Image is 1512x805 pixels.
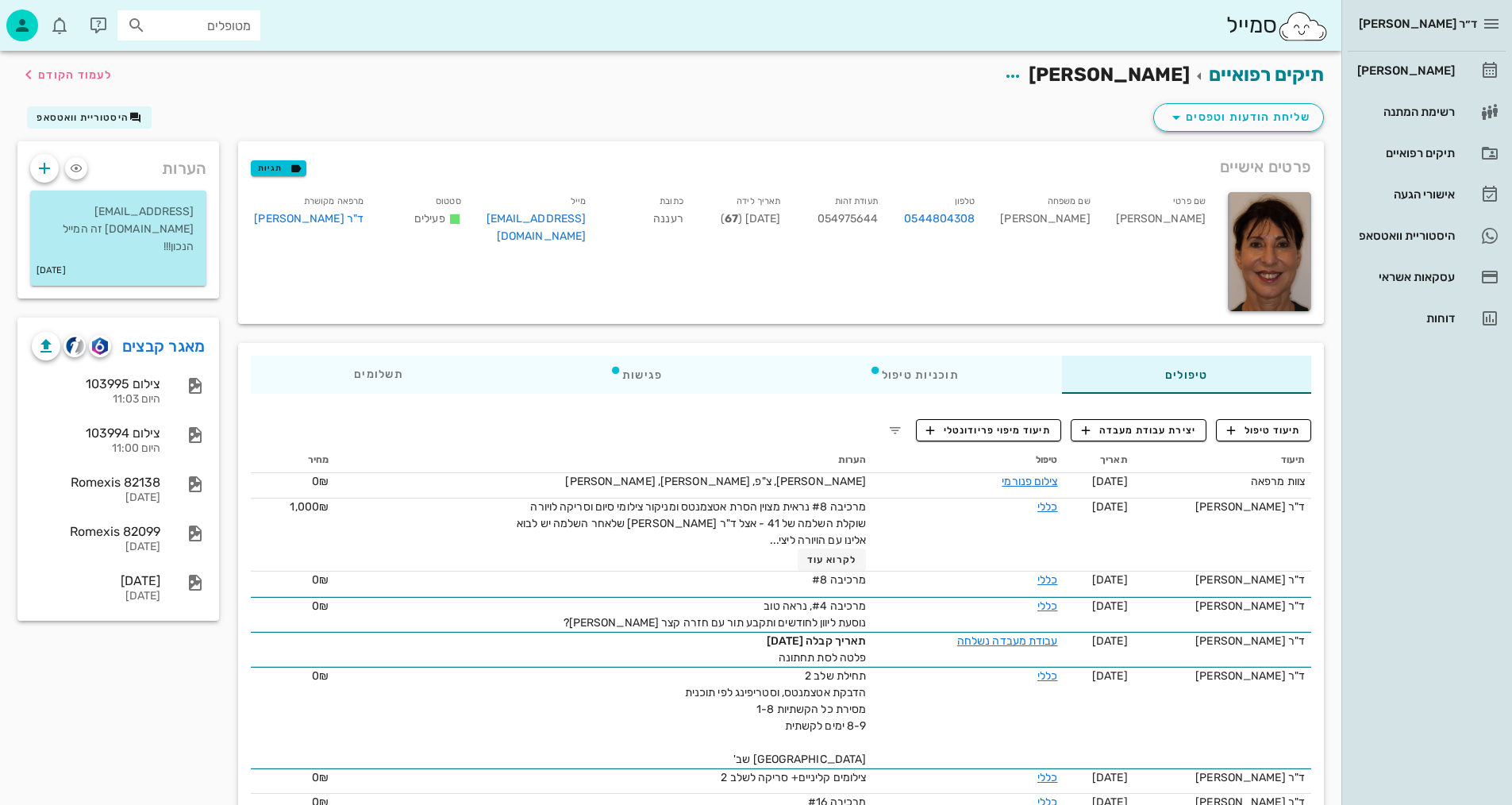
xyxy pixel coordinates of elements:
span: 0₪ [312,599,329,613]
div: הערות [17,141,219,187]
strong: 67 [725,212,738,225]
span: תאריך קבלה [DATE] [509,633,866,649]
button: תיעוד מיפוי פריודונטלי [916,419,1062,441]
span: [DATE] [1092,599,1128,613]
span: יצירת עבודת מעבדה [1082,423,1196,437]
a: עסקאות אשראי [1348,258,1506,296]
img: SmileCloud logo [1277,10,1329,42]
button: romexis logo [89,335,111,357]
span: 054975644 [818,212,878,225]
small: תאריך לידה [737,196,780,206]
a: כללי [1037,573,1057,587]
small: מייל [571,196,586,206]
a: היסטוריית וואטסאפ [1348,217,1506,255]
span: מרכיבה #8 נראית מצוין הסרת אטצמנטס ומניקור צילומי סיום וסריקה לויורה שוקלת השלמה של 41 - אצל ד"ר ... [517,500,866,547]
div: ד"ר [PERSON_NAME] [1141,598,1305,614]
div: [DATE] [32,590,160,603]
a: אישורי הגעה [1348,175,1506,214]
a: צילום פנורמי [1002,475,1057,488]
span: פלטה לסת תחתונה [779,651,867,664]
span: [DATE] [1092,771,1128,784]
div: סמייל [1226,9,1329,43]
span: 1,000₪ [290,500,329,514]
span: צילומים קליניים+ סריקה לשלב 2 [721,771,866,784]
span: תג [47,13,56,22]
span: [PERSON_NAME], צ"פ, [PERSON_NAME], [PERSON_NAME] [565,475,866,488]
a: 0544804308 [904,210,975,228]
div: ד"ר [PERSON_NAME] [1141,769,1305,786]
th: תאריך [1064,448,1134,473]
th: מחיר [251,448,335,473]
span: מרכיבה #4, נראה טוב נוסעת ליוון לחודשים ותקבע תור עם חזרה קצר [PERSON_NAME]? [564,599,867,630]
small: טלפון [955,196,975,206]
a: כללי [1037,500,1057,514]
span: תיעוד מיפוי פריודונטלי [926,423,1051,437]
span: תחילת שלב 2 הדבקת אטצמנטס, וסטריפינג לפי תוכנית מסירת כל הקשתיות 1-8 8-9 ימים לקשתית [GEOGRAPHIC_... [685,669,867,766]
span: רעננה [653,212,683,225]
a: עבודת מעבדה נשלחה [957,634,1058,648]
div: עסקאות אשראי [1354,271,1455,283]
th: הערות [335,448,872,473]
small: שם משפחה [1048,196,1091,206]
span: [DATE] ( ) [721,212,780,225]
span: מרכיבה #8 [812,573,866,587]
div: פגישות [506,356,766,394]
div: טיפולים [1062,356,1311,394]
small: תעודת זהות [835,196,878,206]
span: היסטוריית וואטסאפ [37,112,129,123]
div: Romexis 82138 [32,475,160,490]
span: [PERSON_NAME] [1029,64,1190,86]
span: [DATE] [1092,669,1128,683]
div: היום 11:00 [32,442,160,456]
span: לעמוד הקודם [38,68,112,82]
div: צוות מרפאה [1141,473,1305,490]
span: ד״ר [PERSON_NAME] [1359,17,1477,31]
a: כללי [1037,771,1057,784]
a: [PERSON_NAME] [1348,52,1506,90]
span: [DATE] [1092,475,1128,488]
small: כתובת [660,196,683,206]
div: ד"ר [PERSON_NAME] [1141,499,1305,515]
a: ד"ר [PERSON_NAME] [254,210,364,228]
small: מרפאה מקושרת [304,196,364,206]
span: 0₪ [312,669,329,683]
div: Romexis 82099 [32,524,160,539]
button: היסטוריית וואטסאפ [27,106,152,129]
span: 0₪ [312,771,329,784]
div: [DATE] [32,541,160,554]
span: תשלומים [354,369,403,380]
button: תגיות [251,160,306,176]
small: סטטוס [436,196,461,206]
div: [DATE] [32,573,160,588]
span: לקרוא עוד [807,554,856,565]
span: תגיות [258,161,299,175]
div: [PERSON_NAME] [987,189,1102,255]
a: מאגר קבצים [122,333,206,359]
span: תיעוד טיפול [1227,423,1301,437]
button: שליחת הודעות וטפסים [1153,103,1324,132]
div: היסטוריית וואטסאפ [1354,229,1455,242]
div: היום 11:03 [32,393,160,406]
div: אישורי הגעה [1354,188,1455,201]
th: תיעוד [1134,448,1311,473]
a: כללי [1037,599,1057,613]
div: [PERSON_NAME] [1354,64,1455,77]
span: [DATE] [1092,573,1128,587]
div: [DATE] [32,491,160,505]
span: 0₪ [312,475,329,488]
span: שליחת הודעות וטפסים [1167,108,1310,127]
div: ד"ר [PERSON_NAME] [1141,572,1305,588]
button: יצירת עבודת מעבדה [1071,419,1206,441]
div: דוחות [1354,312,1455,325]
a: תיקים רפואיים [1348,134,1506,172]
img: cliniview logo [66,337,84,355]
div: [PERSON_NAME] [1103,189,1218,255]
button: לקרוא עוד [798,549,867,571]
div: ד"ר [PERSON_NAME] [1141,633,1305,649]
div: צילום 103995 [32,376,160,391]
a: דוחות [1348,299,1506,337]
span: [DATE] [1092,500,1128,514]
div: ד"ר [PERSON_NAME] [1141,668,1305,684]
img: romexis logo [92,337,107,355]
span: פעילים [414,212,445,225]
